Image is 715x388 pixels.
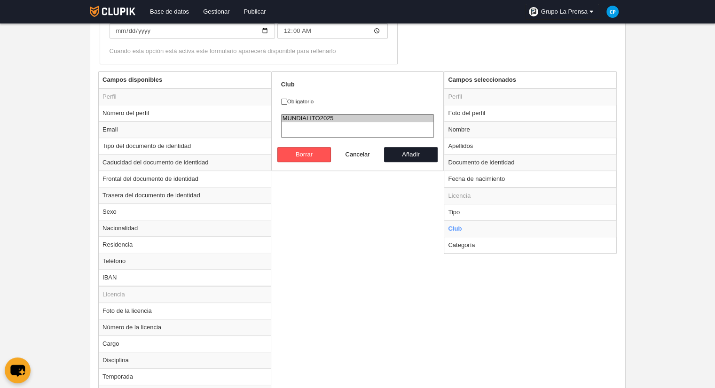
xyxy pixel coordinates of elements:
button: Cancelar [331,147,385,162]
td: Foto de la licencia [99,303,271,319]
td: Documento de identidad [444,154,616,171]
input: Fecha de fin [110,23,275,39]
td: Tipo del documento de identidad [99,138,271,154]
td: Apellidos [444,138,616,154]
button: chat-button [5,357,31,383]
img: c2l6ZT0zMHgzMCZmcz05JnRleHQ9Q1AmYmc9MDM5YmU1.png [606,6,619,18]
td: Foto del perfil [444,105,616,121]
td: IBAN [99,269,271,286]
label: Obligatorio [281,97,434,106]
strong: Club [281,81,295,88]
th: Campos disponibles [99,72,271,88]
input: Fecha de fin [277,23,388,39]
option: MUNDIALITO2025 [282,115,434,122]
td: Licencia [99,286,271,303]
td: Sexo [99,203,271,220]
button: Borrar [277,147,331,162]
td: Teléfono [99,253,271,269]
th: Campos seleccionados [444,72,616,88]
td: Nombre [444,121,616,138]
a: Grupo La Prensa [525,4,599,20]
span: Grupo La Prensa [541,7,587,16]
button: Añadir [384,147,438,162]
td: Categoría [444,237,616,253]
td: Trasera del documento de identidad [99,187,271,203]
img: Clupik [90,6,135,17]
td: Residencia [99,236,271,253]
td: Licencia [444,187,616,204]
td: Nacionalidad [99,220,271,236]
td: Cargo [99,335,271,352]
td: Perfil [99,88,271,105]
img: OakgMWVUclks.30x30.jpg [529,7,538,16]
td: Caducidad del documento de identidad [99,154,271,171]
td: Número del perfil [99,105,271,121]
label: Fecha de fin [110,10,388,39]
td: Perfil [444,88,616,105]
td: Número de la licencia [99,319,271,335]
td: Disciplina [99,352,271,368]
td: Email [99,121,271,138]
td: Temporada [99,368,271,385]
td: Club [444,220,616,237]
td: Fecha de nacimiento [444,171,616,187]
td: Frontal del documento de identidad [99,171,271,187]
input: Obligatorio [281,99,287,105]
div: Cuando esta opción está activa este formulario aparecerá disponible para rellenarlo [110,47,388,55]
td: Tipo [444,204,616,220]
